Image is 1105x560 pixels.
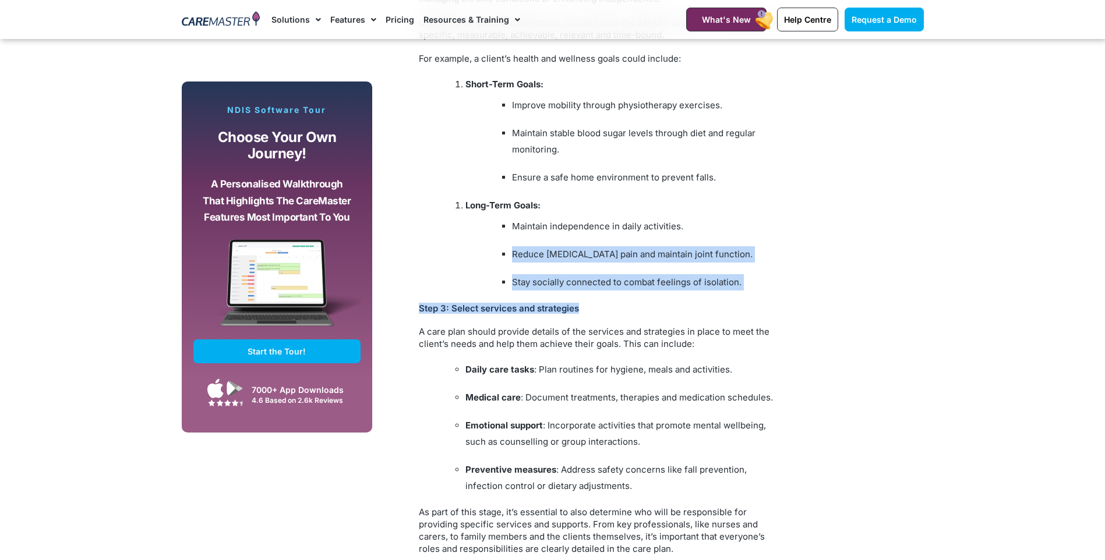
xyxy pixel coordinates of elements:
img: CareMaster Logo [182,11,260,29]
img: CareMaster Software Mockup on Screen [193,239,361,339]
p: For example, a client’s health and wellness goals could include: [419,52,786,65]
strong: Short-Term Goals: [465,79,543,90]
strong: Emotional support [465,420,543,431]
li: Stay socially connected to combat feelings of isolation. [512,274,786,290]
a: Help Centre [777,8,838,31]
strong: Medical care [465,392,521,403]
li: : Document treatments, therapies and medication schedules. [465,389,786,406]
div: 7000+ App Downloads [252,384,355,396]
strong: Daily care tasks [465,364,534,375]
li: : Plan routines for hygiene, meals and activities. [465,361,786,378]
h3: Step 3: Select services and strategies [419,303,786,314]
li: Ensure a safe home environment to prevent falls. [512,169,786,186]
li: Improve mobility through physiotherapy exercises. [512,97,786,114]
span: Help Centre [784,15,831,24]
li: Maintain stable blood sugar levels through diet and regular monitoring. [512,125,786,158]
strong: Preventive measures [465,464,556,475]
a: Request a Demo [845,8,924,31]
div: 4.6 Based on 2.6k Reviews [252,396,355,405]
p: Choose your own journey! [202,129,352,162]
span: Request a Demo [852,15,917,24]
a: Start the Tour! [193,339,361,363]
span: What's New [702,15,751,24]
li: : Address safety concerns like fall prevention, infection control or dietary adjustments. [465,462,786,494]
strong: Long-Term Goals: [465,200,541,211]
img: Apple App Store Icon [207,378,224,398]
p: A care plan should provide details of the services and strategies in place to meet the client’s n... [419,325,786,350]
p: As part of this stage, it’s essential to also determine who will be responsible for providing spe... [419,506,786,555]
li: Maintain independence in daily activities. [512,218,786,235]
img: Google Play App Icon [227,380,243,397]
li: : Incorporate activities that promote mental wellbeing, such as counselling or group interactions. [465,417,786,450]
p: NDIS Software Tour [193,105,361,115]
p: A personalised walkthrough that highlights the CareMaster features most important to you [202,176,352,226]
span: Start the Tour! [248,346,306,356]
li: Reduce [MEDICAL_DATA] pain and maintain joint function. [512,246,786,263]
a: What's New [686,8,767,31]
img: Google Play Store App Review Stars [208,399,243,406]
